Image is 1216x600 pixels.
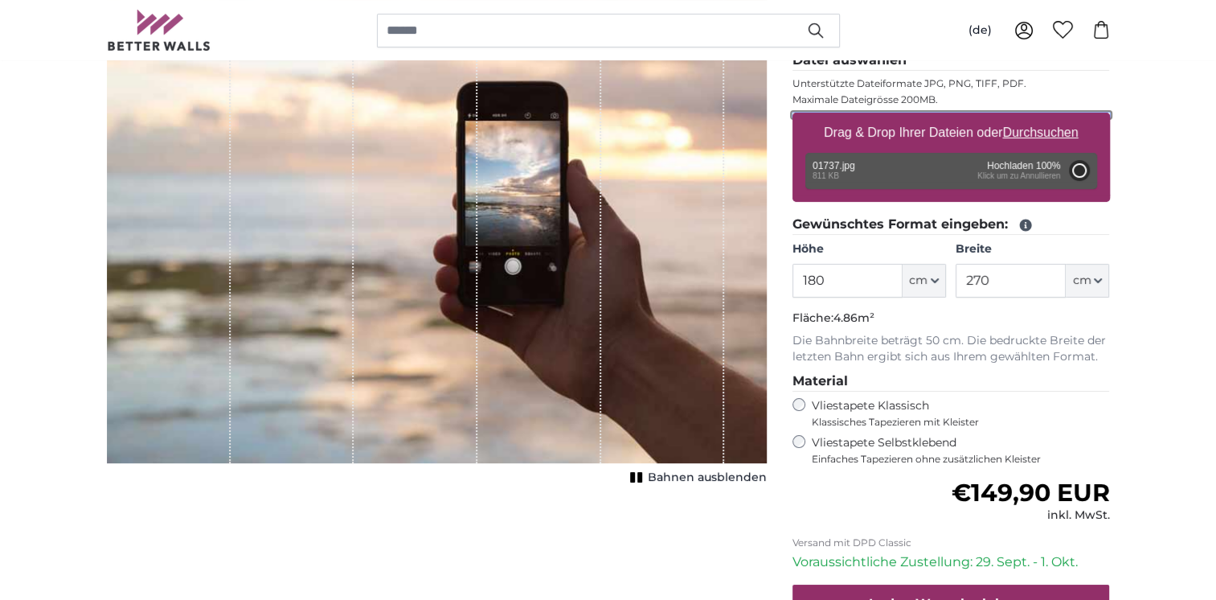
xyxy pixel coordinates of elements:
[792,215,1110,235] legend: Gewünschtes Format eingeben:
[812,416,1096,429] span: Klassisches Tapezieren mit Kleister
[1002,125,1078,139] u: Durchsuchen
[817,117,1085,149] label: Drag & Drop Ihrer Dateien oder
[951,478,1109,508] span: €149,90 EUR
[107,10,211,51] img: Betterwalls
[812,435,1110,466] label: Vliestapete Selbstklebend
[903,264,946,298] button: cm
[792,51,1110,71] legend: Datei auswählen
[792,333,1110,365] p: Die Bahnbreite beträgt 50 cm. Die bedruckte Breite der letzten Bahn ergibt sich aus Ihrem gewählt...
[648,470,767,486] span: Bahnen ausblenden
[812,398,1096,429] label: Vliestapete Klassisch
[625,466,767,489] button: Bahnen ausblenden
[909,273,927,289] span: cm
[792,93,1110,106] p: Maximale Dateigrösse 200MB.
[956,16,1005,45] button: (de)
[1066,264,1109,298] button: cm
[792,241,946,257] label: Höhe
[792,372,1110,392] legend: Material
[792,310,1110,327] p: Fläche:
[951,508,1109,524] div: inkl. MwSt.
[792,536,1110,549] p: Versand mit DPD Classic
[792,77,1110,90] p: Unterstützte Dateiformate JPG, PNG, TIFF, PDF.
[956,241,1109,257] label: Breite
[812,453,1110,466] span: Einfaches Tapezieren ohne zusätzlichen Kleister
[833,310,874,325] span: 4.86m²
[792,553,1110,572] p: Voraussichtliche Zustellung: 29. Sept. - 1. Okt.
[1072,273,1091,289] span: cm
